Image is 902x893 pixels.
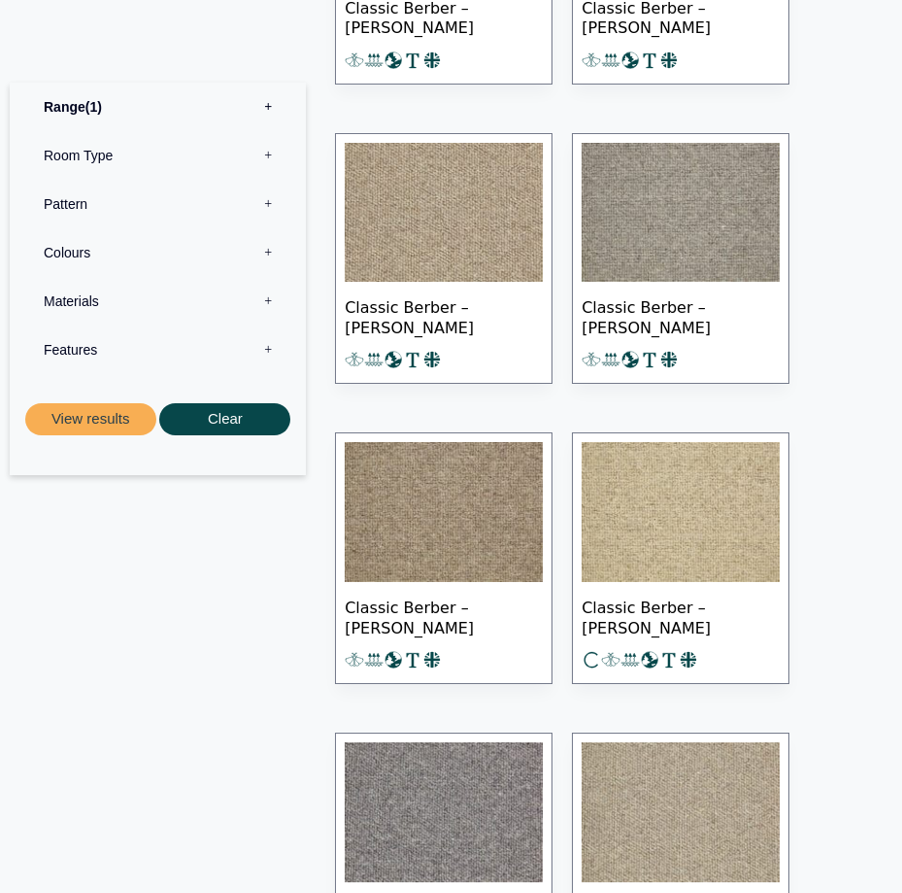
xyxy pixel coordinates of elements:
[335,432,552,684] a: Classic Berber – [PERSON_NAME]
[24,180,291,228] label: Pattern
[345,582,543,650] span: Classic Berber – [PERSON_NAME]
[582,282,780,350] span: Classic Berber – [PERSON_NAME]
[24,131,291,180] label: Room Type
[582,742,780,882] img: Classic Berber - Juliet Limestone
[582,143,780,283] img: Classic Berber Juliet Pewter
[159,403,290,435] button: Clear
[85,99,102,115] span: 1
[25,403,156,435] button: View results
[24,277,291,326] label: Materials
[24,83,291,131] label: Range
[582,582,780,650] span: Classic Berber – [PERSON_NAME]
[24,228,291,277] label: Colours
[345,282,543,350] span: Classic Berber – [PERSON_NAME]
[572,133,789,385] a: Classic Berber – [PERSON_NAME]
[335,133,552,385] a: Classic Berber – [PERSON_NAME]
[572,432,789,684] a: Classic Berber – [PERSON_NAME]
[24,326,291,374] label: Features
